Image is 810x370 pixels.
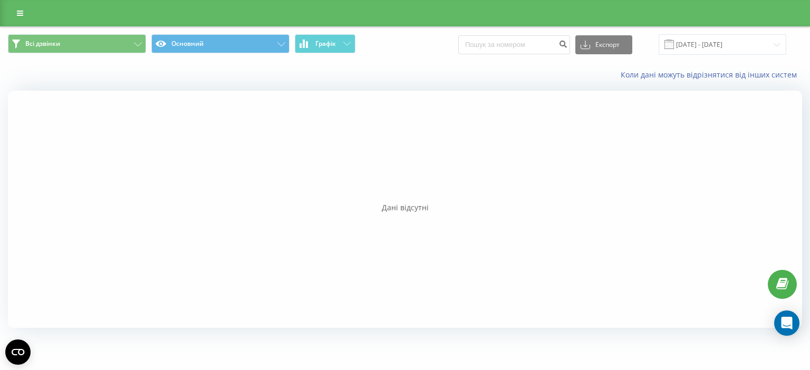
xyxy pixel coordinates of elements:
[295,34,355,53] button: Графік
[151,34,290,53] button: Основний
[621,70,802,80] a: Коли дані можуть відрізнятися вiд інших систем
[5,339,31,365] button: Open CMP widget
[774,310,799,336] div: Open Intercom Messenger
[25,40,60,48] span: Всі дзвінки
[8,202,802,213] div: Дані відсутні
[458,35,570,54] input: Пошук за номером
[8,34,146,53] button: Всі дзвінки
[575,35,632,54] button: Експорт
[315,40,336,47] span: Графік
